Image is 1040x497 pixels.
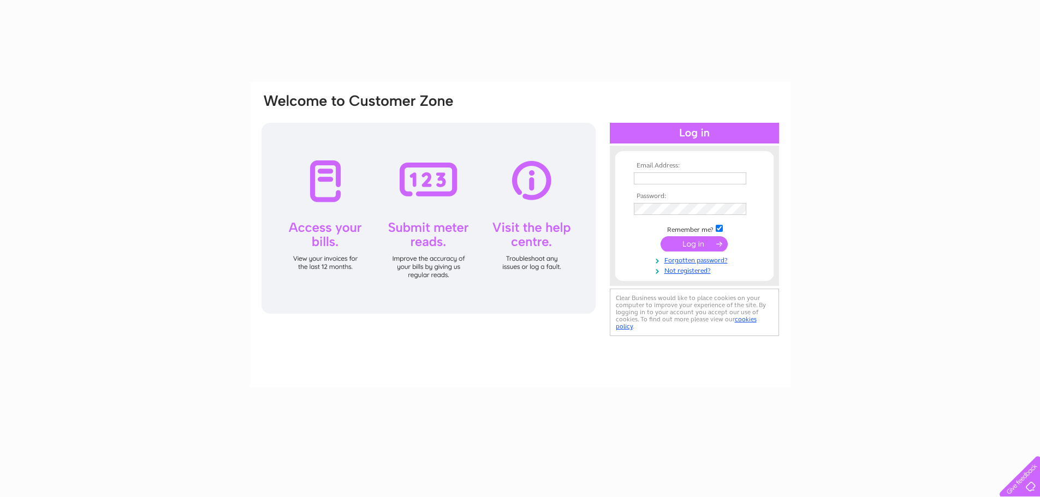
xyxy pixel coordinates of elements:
div: Clear Business would like to place cookies on your computer to improve your experience of the sit... [610,289,779,336]
td: Remember me? [631,223,758,234]
th: Password: [631,193,758,200]
a: Forgotten password? [634,254,758,265]
input: Submit [661,236,728,252]
a: cookies policy [616,315,757,330]
th: Email Address: [631,162,758,170]
a: Not registered? [634,265,758,275]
